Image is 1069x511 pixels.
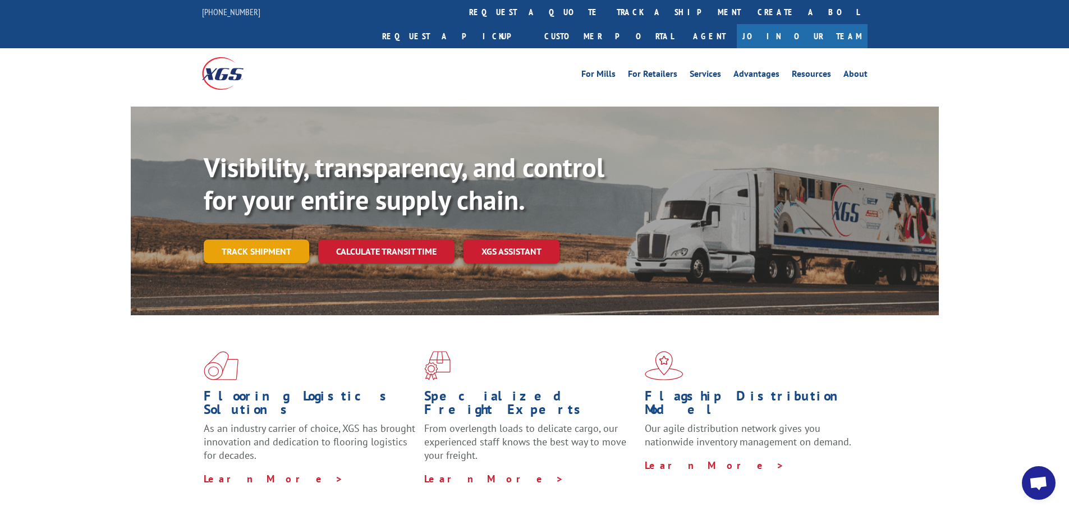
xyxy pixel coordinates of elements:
[204,422,415,462] span: As an industry carrier of choice, XGS has brought innovation and dedication to flooring logistics...
[464,240,559,264] a: XGS ASSISTANT
[737,24,868,48] a: Join Our Team
[645,351,683,380] img: xgs-icon-flagship-distribution-model-red
[204,150,604,217] b: Visibility, transparency, and control for your entire supply chain.
[204,240,309,263] a: Track shipment
[424,389,636,422] h1: Specialized Freight Experts
[202,6,260,17] a: [PHONE_NUMBER]
[204,472,343,485] a: Learn More >
[581,70,616,82] a: For Mills
[682,24,737,48] a: Agent
[424,422,636,472] p: From overlength loads to delicate cargo, our experienced staff knows the best way to move your fr...
[628,70,677,82] a: For Retailers
[843,70,868,82] a: About
[690,70,721,82] a: Services
[424,472,564,485] a: Learn More >
[204,389,416,422] h1: Flooring Logistics Solutions
[204,351,238,380] img: xgs-icon-total-supply-chain-intelligence-red
[536,24,682,48] a: Customer Portal
[424,351,451,380] img: xgs-icon-focused-on-flooring-red
[733,70,779,82] a: Advantages
[374,24,536,48] a: Request a pickup
[645,389,857,422] h1: Flagship Distribution Model
[645,459,784,472] a: Learn More >
[645,422,851,448] span: Our agile distribution network gives you nationwide inventory management on demand.
[1022,466,1056,500] div: Open chat
[792,70,831,82] a: Resources
[318,240,455,264] a: Calculate transit time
